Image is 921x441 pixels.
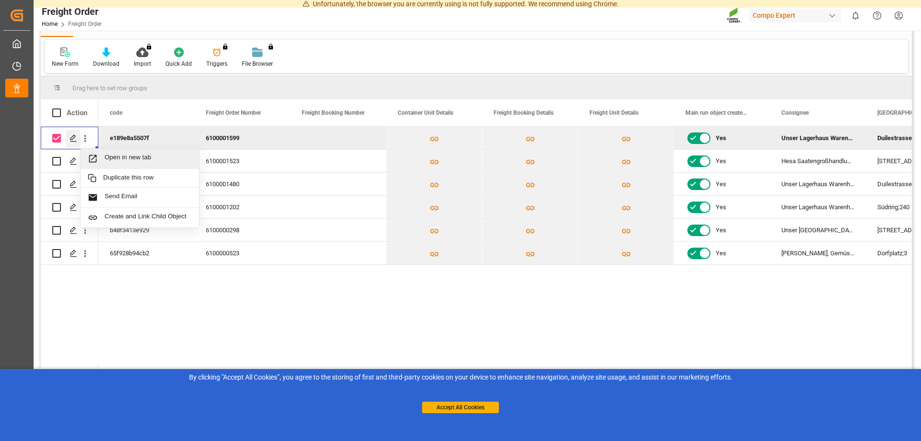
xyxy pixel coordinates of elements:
div: Action [67,108,87,117]
span: Container Unit Details [398,109,453,116]
div: Press SPACE to select this row. [41,219,98,242]
button: Compo Expert [749,6,845,24]
div: b48f3413e929 [98,219,194,241]
button: show 0 new notifications [845,5,866,26]
span: Drag here to set row groups [72,84,147,92]
span: Yes [716,196,726,218]
div: 65f928b94cb2 [98,242,194,264]
a: Home [42,21,58,27]
span: Yes [716,219,726,241]
div: Press SPACE to select this row. [41,242,98,265]
span: Yes [716,242,726,264]
button: Accept All Cookies [422,402,499,413]
span: Yes [716,150,726,172]
div: e189e8a5507f [98,127,194,149]
div: Press SPACE to select this row. [41,196,98,219]
div: 6100001480 [194,173,290,195]
span: Freight Order Number [206,109,261,116]
div: Press SPACE to deselect this row. [41,127,98,150]
div: Unser Lagerhaus Warenhandels-, ges.m.b.H., Bau & Gartenmärkte [770,173,866,195]
span: Yes [716,127,726,149]
div: New Form [52,60,79,68]
div: Download [93,60,119,68]
div: By clicking "Accept All Cookies”, you agree to the storing of first and third-party cookies on yo... [7,372,914,382]
span: Freight Booking Number [302,109,365,116]
span: Freight Unit Details [590,109,638,116]
div: 6100001202 [194,196,290,218]
div: 6100000298 [194,219,290,241]
div: 6100000523 [194,242,290,264]
div: Unser [GEOGRAPHIC_DATA] [770,219,866,241]
div: Press SPACE to select this row. [41,173,98,196]
div: Compo Expert [749,9,841,23]
span: Yes [716,173,726,195]
button: Help Center [866,5,888,26]
div: Unser Lagerhaus Warenhandels-, ges.m.b.H., Bau & Gartenmärkte [770,196,866,218]
div: Hesa Saatengroßhandlung, Ges. [PERSON_NAME] & Co Ffg KG [770,150,866,172]
div: Unser Lagerhaus Warenhandels-, ges.m.b.H., Bau & Gartenmärkte [770,127,866,149]
span: code [110,109,122,116]
span: Freight Booking Details [494,109,554,116]
img: Screenshot%202023-09-29%20at%2010.02.21.png_1712312052.png [727,7,742,24]
div: 6100001599 [194,127,290,149]
div: [PERSON_NAME], Gemüsebau/Landwirt [770,242,866,264]
span: Main run object created Status [685,109,750,116]
span: Consignee [781,109,809,116]
div: 6100001523 [194,150,290,172]
div: Press SPACE to select this row. [41,150,98,173]
div: Quick Add [165,60,192,68]
div: Freight Order [42,4,102,19]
